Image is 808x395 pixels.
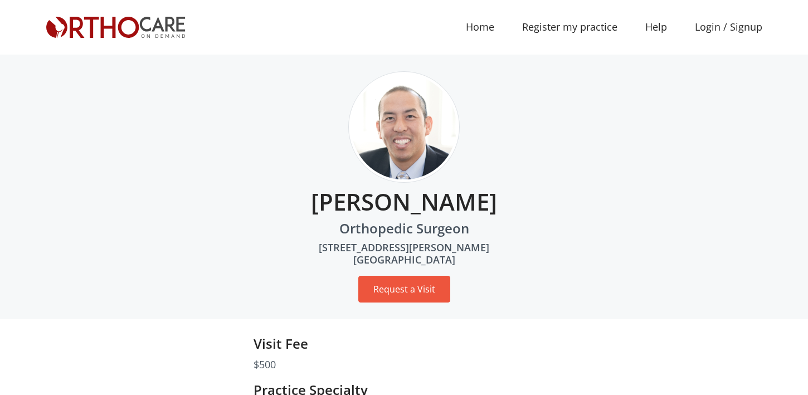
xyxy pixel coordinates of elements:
a: Help [631,14,681,40]
h5: Visit Fee [254,336,554,352]
img: 1517792729_james-chen.jpg [348,71,460,183]
p: $500 [254,357,554,372]
button: Request a Visit [358,276,450,303]
h5: Orthopedic Surgeon [46,221,762,237]
a: Login / Signup [681,19,776,35]
a: Register my practice [508,14,631,40]
h6: [STREET_ADDRESS][PERSON_NAME] [GEOGRAPHIC_DATA] [46,242,762,266]
a: Home [452,14,508,40]
h3: [PERSON_NAME] [46,183,762,216]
